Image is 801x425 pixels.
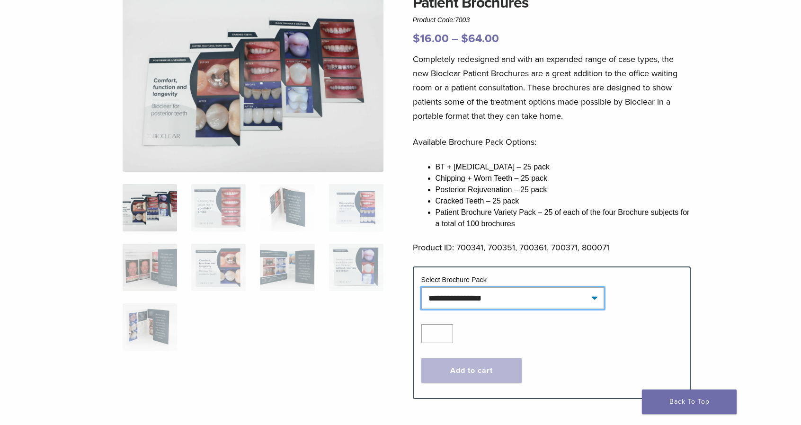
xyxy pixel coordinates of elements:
[461,32,499,45] bdi: 64.00
[436,184,691,195] li: Posterior Rejuvenation – 25 pack
[452,32,458,45] span: –
[436,161,691,173] li: BT + [MEDICAL_DATA] – 25 pack
[421,358,522,383] button: Add to cart
[436,207,691,230] li: Patient Brochure Variety Pack – 25 of each of the four Brochure subjects for a total of 100 broch...
[461,32,468,45] span: $
[260,184,314,231] img: Patient Brochures - Image 3
[413,135,691,149] p: Available Brochure Pack Options:
[413,16,470,24] span: Product Code:
[642,390,737,414] a: Back To Top
[191,244,246,291] img: Patient Brochures - Image 6
[123,184,177,231] img: New-Patient-Brochures_All-Four-1920x1326-1-324x324.jpg
[329,244,383,291] img: Patient Brochures - Image 8
[413,52,691,123] p: Completely redesigned and with an expanded range of case types, the new Bioclear Patient Brochure...
[421,276,487,283] label: Select Brochure Pack
[413,32,449,45] bdi: 16.00
[436,173,691,184] li: Chipping + Worn Teeth – 25 pack
[123,303,177,351] img: Patient Brochures - Image 9
[260,244,314,291] img: Patient Brochures - Image 7
[413,240,691,255] p: Product ID: 700341, 700351, 700361, 700371, 800071
[329,184,383,231] img: Patient Brochures - Image 4
[191,184,246,231] img: Patient Brochures - Image 2
[413,32,420,45] span: $
[436,195,691,207] li: Cracked Teeth – 25 pack
[455,16,470,24] span: 7003
[123,244,177,291] img: Patient Brochures - Image 5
